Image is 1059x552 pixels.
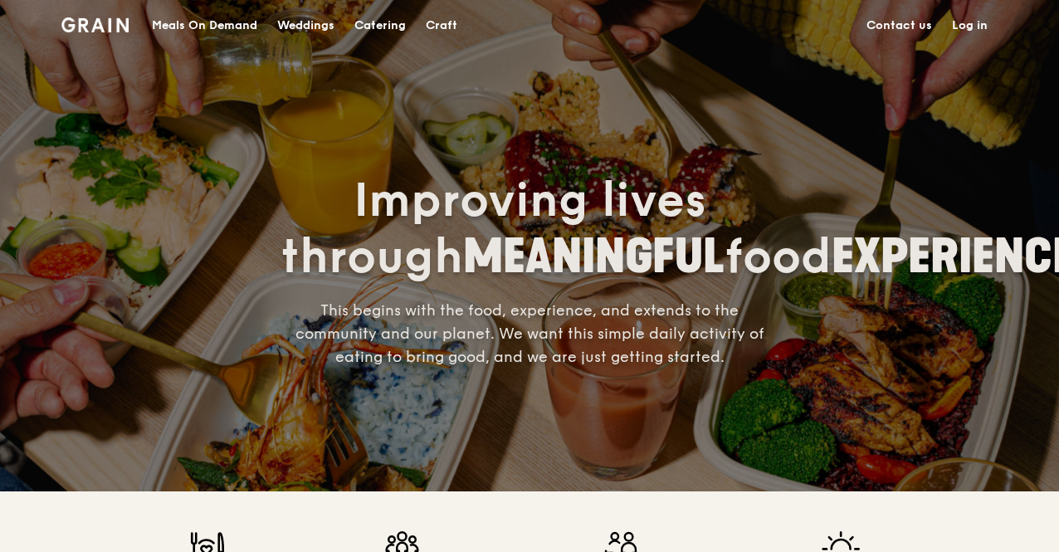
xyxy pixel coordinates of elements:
a: Catering [344,1,416,51]
a: Craft [416,1,467,51]
div: Meals On Demand [152,1,257,51]
div: Weddings [277,1,334,51]
a: Contact us [856,1,942,51]
span: MEANINGFUL [463,229,725,285]
a: Weddings [267,1,344,51]
span: This begins with the food, experience, and extends to the community and our planet. We want this ... [295,301,764,366]
div: Craft [426,1,457,51]
a: Log in [942,1,998,51]
div: Catering [354,1,406,51]
img: Grain [61,17,129,32]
